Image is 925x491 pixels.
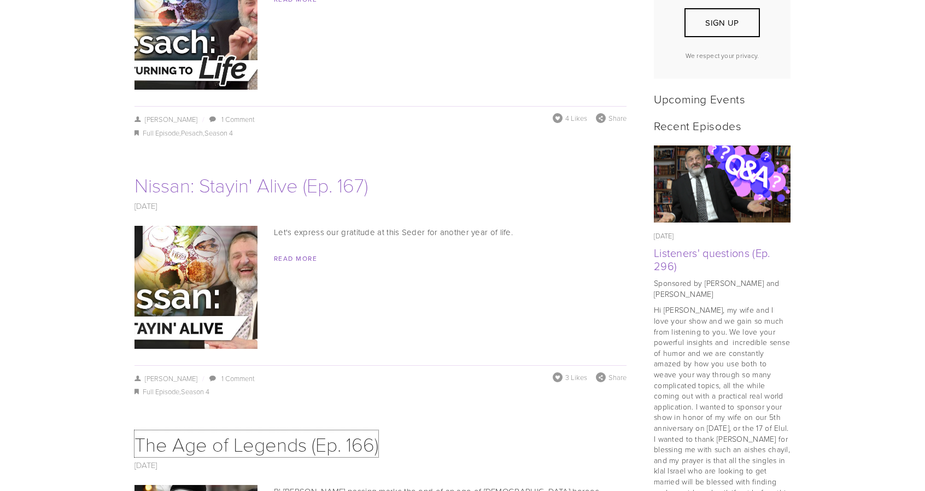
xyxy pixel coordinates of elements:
[134,226,627,239] p: Let's express our gratitude at this Seder for another year of life.
[197,114,208,124] span: /
[663,51,781,60] p: We respect your privacy.
[221,114,255,124] a: 1 Comment
[143,387,179,396] a: Full Episode
[134,373,197,383] a: [PERSON_NAME]
[134,127,627,140] div: , ,
[134,200,157,212] a: [DATE]
[654,119,791,132] h2: Recent Episodes
[181,387,209,396] a: Season 4
[181,128,203,138] a: Pesach
[654,92,791,106] h2: Upcoming Events
[705,17,739,28] span: Sign Up
[197,373,208,383] span: /
[204,128,233,138] a: Season 4
[134,114,197,124] a: [PERSON_NAME]
[134,430,378,457] a: The Age of Legends (Ep. 166)
[134,171,368,198] a: Nissan: Stayin' Alive (Ep. 167)
[143,128,179,138] a: Full Episode
[596,113,627,123] div: Share
[274,254,317,263] a: Read More
[684,8,760,37] button: Sign Up
[596,372,627,382] div: Share
[221,373,255,383] a: 1 Comment
[134,459,157,471] a: [DATE]
[565,372,587,382] span: 3 Likes
[86,226,306,349] img: Nissan: Stayin' Alive (Ep. 167)
[654,139,791,230] img: Listeners' questions (Ep. 296)
[134,385,627,399] div: ,
[654,278,791,299] p: Sponsored by [PERSON_NAME] and [PERSON_NAME]
[654,245,770,273] a: Listeners' questions (Ep. 296)
[654,231,674,241] time: [DATE]
[565,113,587,123] span: 4 Likes
[654,145,791,223] a: Listeners' questions (Ep. 296)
